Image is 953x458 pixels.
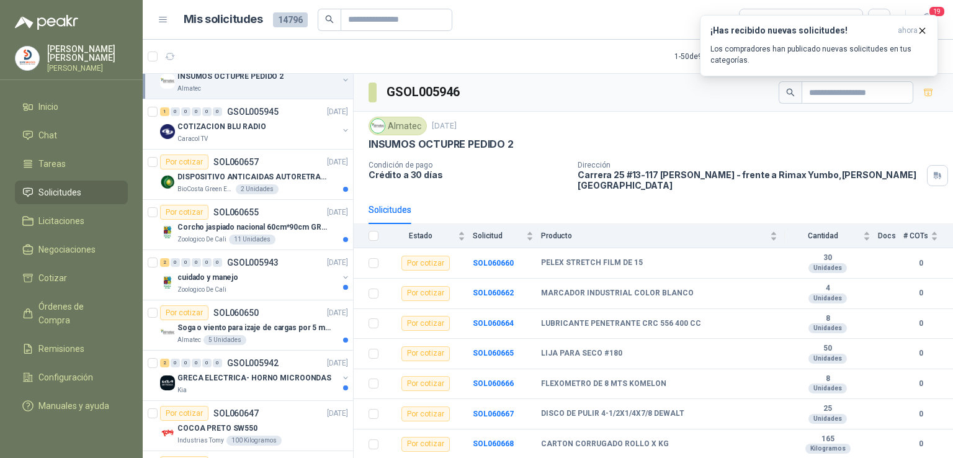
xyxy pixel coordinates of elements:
[177,71,284,83] p: INSUMOS OCTUPRE PEDIDO 2
[192,107,201,116] div: 0
[903,438,938,450] b: 0
[213,359,222,367] div: 0
[204,335,246,345] div: 5 Unidades
[192,359,201,367] div: 0
[213,107,222,116] div: 0
[369,169,568,180] p: Crédito a 30 días
[541,439,669,449] b: CARTON CORRUGADO ROLLO X KG
[578,161,922,169] p: Dirección
[903,287,938,299] b: 0
[808,354,847,364] div: Unidades
[674,47,755,66] div: 1 - 50 de 9094
[181,359,190,367] div: 0
[327,257,348,269] p: [DATE]
[541,409,684,419] b: DISCO DE PULIR 4-1/2X1/4X7/8 DEWALT
[903,258,938,269] b: 0
[15,123,128,147] a: Chat
[15,209,128,233] a: Licitaciones
[15,152,128,176] a: Tareas
[213,258,222,267] div: 0
[177,335,201,345] p: Almatec
[38,243,96,256] span: Negociaciones
[38,214,84,228] span: Licitaciones
[160,155,208,169] div: Por cotizar
[160,124,175,139] img: Company Logo
[541,319,701,329] b: LUBRICANTE PENETRANTE CRC 556 400 CC
[386,231,455,240] span: Estado
[38,342,84,356] span: Remisiones
[160,356,351,395] a: 2 0 0 0 0 0 GSOL005942[DATE] Company LogoGRECA ELECTRICA- HORNO MICROONDASKia
[227,107,279,116] p: GSOL005945
[160,54,351,94] a: 10 0 0 0 0 0 GSOL005946[DATE] Company LogoINSUMOS OCTUPRE PEDIDO 2Almatec
[578,169,922,191] p: Carrera 25 #13-117 [PERSON_NAME] - frente a Rimax Yumbo , [PERSON_NAME][GEOGRAPHIC_DATA]
[226,436,282,446] div: 100 Kilogramos
[160,359,169,367] div: 2
[808,414,847,424] div: Unidades
[16,47,39,70] img: Company Logo
[229,235,275,245] div: 11 Unidades
[177,235,226,245] p: Zoologico De Cali
[177,285,226,295] p: Zoologico De Cali
[473,259,514,267] b: SOL060660
[473,289,514,297] b: SOL060662
[160,174,175,189] img: Company Logo
[903,231,928,240] span: # COTs
[181,107,190,116] div: 0
[15,366,128,389] a: Configuración
[143,401,353,451] a: Por cotizarSOL060647[DATE] Company LogoCOCOA PRETO SW550Industrias Tomy100 Kilogramos
[213,308,259,317] p: SOL060650
[785,224,878,248] th: Cantidad
[160,275,175,290] img: Company Logo
[903,408,938,420] b: 0
[473,379,514,388] a: SOL060666
[47,65,128,72] p: [PERSON_NAME]
[177,222,332,233] p: Corcho jaspiado nacional 60cm*90cm GROSOR 8MM
[808,294,847,303] div: Unidades
[227,359,279,367] p: GSOL005942
[202,258,212,267] div: 0
[177,171,332,183] p: DISPOSITIVO ANTICAIDAS AUTORETRACTIL
[177,372,331,384] p: GRECA ELECTRICA- HORNO MICROONDAS
[401,286,450,301] div: Por cotizar
[184,11,263,29] h1: Mis solicitudes
[327,357,348,369] p: [DATE]
[181,258,190,267] div: 0
[15,337,128,361] a: Remisiones
[177,385,187,395] p: Kia
[327,307,348,319] p: [DATE]
[710,25,893,36] h3: ¡Has recibido nuevas solicitudes!
[903,318,938,330] b: 0
[808,384,847,393] div: Unidades
[700,15,938,76] button: ¡Has recibido nuevas solicitudes!ahora Los compradores han publicado nuevas solicitudes en tus ca...
[898,25,918,36] span: ahora
[541,231,767,240] span: Producto
[171,107,180,116] div: 0
[541,379,666,389] b: FLEXOMETRO DE 8 MTS KOMELON
[916,9,938,31] button: 19
[903,378,938,390] b: 0
[213,158,259,166] p: SOL060657
[401,256,450,271] div: Por cotizar
[213,409,259,418] p: SOL060647
[160,225,175,240] img: Company Logo
[747,13,773,27] div: Todas
[160,107,169,116] div: 1
[785,231,861,240] span: Cantidad
[15,394,128,418] a: Manuales y ayuda
[541,349,622,359] b: LIJA PARA SECO #180
[473,319,514,328] a: SOL060664
[15,15,78,30] img: Logo peakr
[401,376,450,391] div: Por cotizar
[160,305,208,320] div: Por cotizar
[143,150,353,200] a: Por cotizarSOL060657[DATE] Company LogoDISPOSITIVO ANTICAIDAS AUTORETRACTILBioCosta Green Energy ...
[401,316,450,331] div: Por cotizar
[38,370,93,384] span: Configuración
[369,138,514,151] p: INSUMOS OCTUPRE PEDIDO 2
[38,100,58,114] span: Inicio
[273,12,308,27] span: 14796
[808,323,847,333] div: Unidades
[473,224,541,248] th: Solicitud
[401,437,450,452] div: Por cotizar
